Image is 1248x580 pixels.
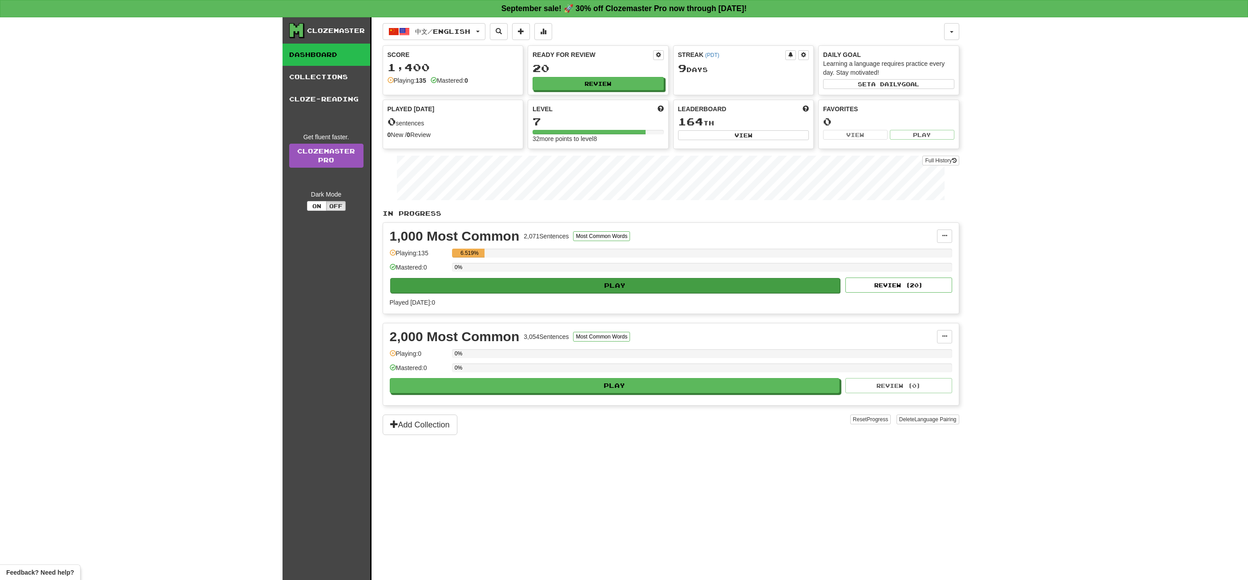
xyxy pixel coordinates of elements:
[534,23,552,40] button: More stats
[383,415,457,435] button: Add Collection
[431,76,468,85] div: Mastered:
[678,50,786,59] div: Streak
[289,144,363,168] a: ClozemasterPro
[512,23,530,40] button: Add sentence to collection
[524,332,569,341] div: 3,054 Sentences
[678,63,809,74] div: Day s
[390,230,520,243] div: 1,000 Most Common
[871,81,901,87] span: a daily
[307,201,327,211] button: On
[390,363,448,378] div: Mastered: 0
[573,332,630,342] button: Most Common Words
[533,63,664,74] div: 20
[390,378,840,393] button: Play
[524,232,569,241] div: 2,071 Sentences
[533,77,664,90] button: Review
[390,249,448,263] div: Playing: 135
[388,105,435,113] span: Played [DATE]
[678,130,809,140] button: View
[455,249,485,258] div: 6.519%
[823,116,954,127] div: 0
[307,26,365,35] div: Clozemaster
[678,116,809,128] div: th
[283,66,370,88] a: Collections
[390,349,448,364] div: Playing: 0
[6,568,74,577] span: Open feedback widget
[678,62,687,74] span: 9
[823,105,954,113] div: Favorites
[390,278,840,293] button: Play
[490,23,508,40] button: Search sentences
[897,415,959,424] button: DeleteLanguage Pairing
[914,416,956,423] span: Language Pairing
[501,4,747,13] strong: September sale! 🚀 30% off Clozemaster Pro now through [DATE]!
[890,130,954,140] button: Play
[283,44,370,66] a: Dashboard
[705,52,719,58] a: (PDT)
[289,133,363,141] div: Get fluent faster.
[388,130,519,139] div: New / Review
[464,77,468,84] strong: 0
[533,105,553,113] span: Level
[533,116,664,127] div: 7
[415,28,470,35] span: 中文 / English
[867,416,888,423] span: Progress
[388,115,396,128] span: 0
[803,105,809,113] span: This week in points, UTC
[283,88,370,110] a: Cloze-Reading
[533,134,664,143] div: 32 more points to level 8
[845,278,952,293] button: Review (20)
[823,50,954,59] div: Daily Goal
[678,105,727,113] span: Leaderboard
[383,23,485,40] button: 中文/English
[388,116,519,128] div: sentences
[407,131,410,138] strong: 0
[850,415,891,424] button: ResetProgress
[390,263,448,278] div: Mastered: 0
[845,378,952,393] button: Review (0)
[383,209,959,218] p: In Progress
[388,76,426,85] div: Playing:
[289,190,363,199] div: Dark Mode
[390,299,435,306] span: Played [DATE]: 0
[823,79,954,89] button: Seta dailygoal
[390,330,520,343] div: 2,000 Most Common
[533,50,653,59] div: Ready for Review
[388,131,391,138] strong: 0
[823,130,888,140] button: View
[573,231,630,241] button: Most Common Words
[922,156,959,165] button: Full History
[388,62,519,73] div: 1,400
[678,115,703,128] span: 164
[326,201,346,211] button: Off
[823,59,954,77] div: Learning a language requires practice every day. Stay motivated!
[658,105,664,113] span: Score more points to level up
[388,50,519,59] div: Score
[416,77,426,84] strong: 135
